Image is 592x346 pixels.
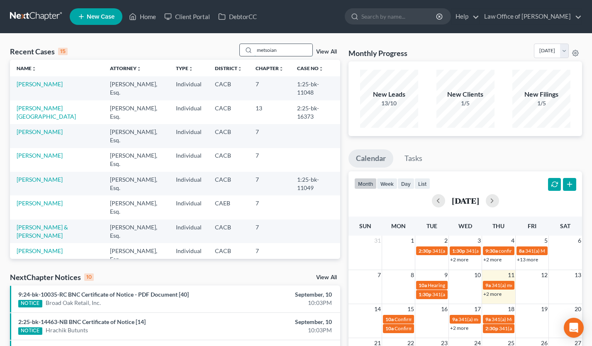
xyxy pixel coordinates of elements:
[428,282,536,288] span: Hearing for [PERSON_NAME] & [PERSON_NAME]
[10,272,94,282] div: NextChapter Notices
[103,172,169,195] td: [PERSON_NAME], Esq.
[436,90,495,99] div: New Clients
[208,195,249,219] td: CAEB
[215,65,242,71] a: Districtunfold_more
[316,275,337,280] a: View All
[233,290,332,299] div: September, 10
[407,304,415,314] span: 15
[233,326,332,334] div: 10:03PM
[279,66,284,71] i: unfold_more
[17,152,63,159] a: [PERSON_NAME]
[477,236,482,246] span: 3
[574,270,582,280] span: 13
[46,326,88,334] a: Hrachik Butunts
[18,327,42,335] div: NOTICE
[419,291,431,297] span: 1:30p
[249,219,290,243] td: 7
[360,99,418,107] div: 13/10
[319,66,324,71] i: unfold_more
[214,9,261,24] a: DebtorCC
[169,100,208,124] td: Individual
[483,256,502,263] a: +2 more
[507,270,515,280] span: 11
[249,100,290,124] td: 13
[17,176,63,183] a: [PERSON_NAME]
[160,9,214,24] a: Client Portal
[176,65,193,71] a: Typeunfold_more
[290,76,340,100] td: 1:25-bk-11048
[419,248,431,254] span: 2:30p
[103,76,169,100] td: [PERSON_NAME], Esq.
[443,236,448,246] span: 2
[507,304,515,314] span: 18
[397,149,430,168] a: Tasks
[452,316,458,322] span: 9a
[414,178,430,189] button: list
[136,66,141,71] i: unfold_more
[249,76,290,100] td: 7
[373,236,382,246] span: 31
[426,222,437,229] span: Tue
[103,195,169,219] td: [PERSON_NAME], Esq.
[348,48,407,58] h3: Monthly Progress
[249,243,290,267] td: 7
[169,76,208,100] td: Individual
[473,304,482,314] span: 17
[208,76,249,100] td: CACB
[385,316,394,322] span: 10a
[17,224,68,239] a: [PERSON_NAME] & [PERSON_NAME]
[208,219,249,243] td: CACB
[485,248,498,254] span: 9:30a
[510,236,515,246] span: 4
[169,148,208,172] td: Individual
[485,325,498,331] span: 2:30p
[208,124,249,148] td: CACB
[233,299,332,307] div: 10:03PM
[450,325,468,331] a: +2 more
[452,248,465,254] span: 1:30p
[208,148,249,172] td: CACB
[169,124,208,148] td: Individual
[466,248,546,254] span: 341(a) meeting for [PERSON_NAME]
[18,318,146,325] a: 2:25-bk-14463-NB BNC Certificate of Notice [14]
[564,318,584,338] div: Open Intercom Messenger
[18,291,189,298] a: 9:24-bk-10035-RC BNC Certificate of Notice - PDF Document [40]
[17,128,63,135] a: [PERSON_NAME]
[458,316,538,322] span: 341(a) meeting for [PERSON_NAME]
[499,248,592,254] span: confirmation hearing for [PERSON_NAME]
[543,236,548,246] span: 5
[110,65,141,71] a: Attorneyunfold_more
[297,65,324,71] a: Case Nounfold_more
[233,318,332,326] div: September, 10
[84,273,94,281] div: 10
[540,304,548,314] span: 19
[377,178,397,189] button: week
[397,178,414,189] button: day
[492,282,572,288] span: 341(a) meeting for [PERSON_NAME]
[58,48,68,55] div: 15
[360,90,418,99] div: New Leads
[10,46,68,56] div: Recent Cases
[46,299,101,307] a: Broad Oak Retail, Inc.
[17,80,63,88] a: [PERSON_NAME]
[385,325,394,331] span: 10a
[483,291,502,297] a: +2 more
[436,99,495,107] div: 1/5
[577,236,582,246] span: 6
[395,325,489,331] span: Confirmation hearing for [PERSON_NAME]
[125,9,160,24] a: Home
[560,222,570,229] span: Sat
[359,222,371,229] span: Sun
[395,316,489,322] span: Confirmation hearing for [PERSON_NAME]
[373,304,382,314] span: 14
[432,248,512,254] span: 341(a) meeting for [PERSON_NAME]
[361,9,437,24] input: Search by name...
[169,172,208,195] td: Individual
[169,219,208,243] td: Individual
[354,178,377,189] button: month
[249,195,290,219] td: 7
[499,325,540,331] span: 341(a) Meeting for
[512,99,570,107] div: 1/5
[410,270,415,280] span: 8
[517,256,538,263] a: +13 more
